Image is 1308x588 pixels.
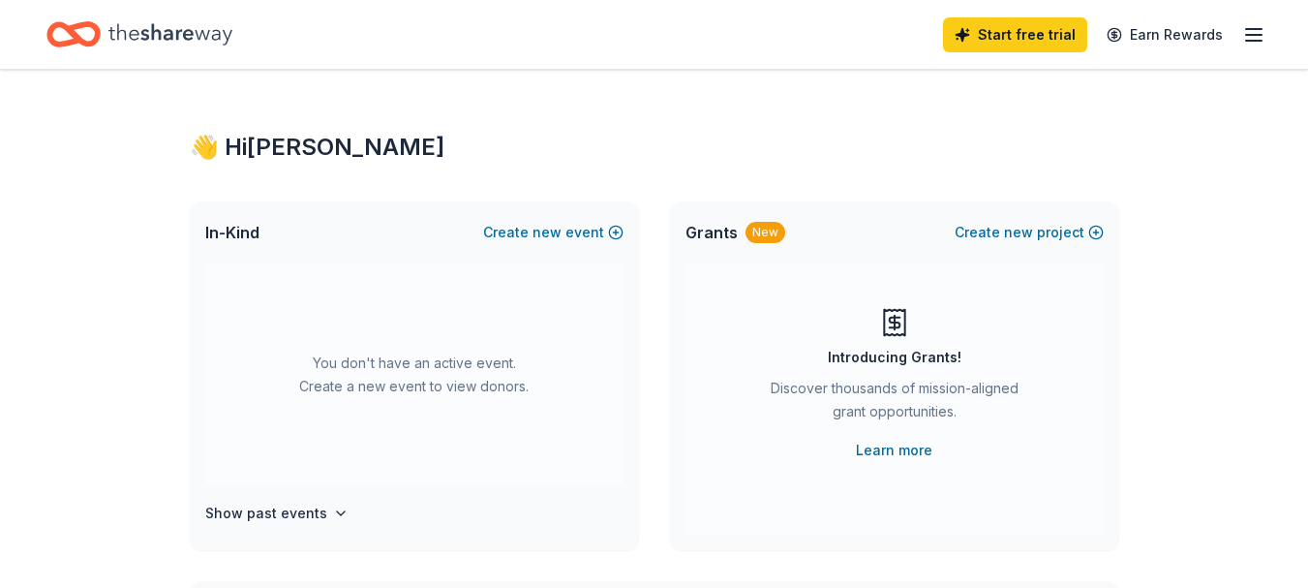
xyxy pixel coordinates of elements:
[745,222,785,243] div: New
[190,132,1119,163] div: 👋 Hi [PERSON_NAME]
[205,502,327,525] h4: Show past events
[1095,17,1234,52] a: Earn Rewards
[532,221,562,244] span: new
[205,221,259,244] span: In-Kind
[955,221,1104,244] button: Createnewproject
[685,221,738,244] span: Grants
[46,12,232,57] a: Home
[205,502,349,525] button: Show past events
[943,17,1087,52] a: Start free trial
[856,439,932,462] a: Learn more
[483,221,624,244] button: Createnewevent
[1004,221,1033,244] span: new
[205,263,624,486] div: You don't have an active event. Create a new event to view donors.
[828,346,961,369] div: Introducing Grants!
[763,377,1026,431] div: Discover thousands of mission-aligned grant opportunities.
